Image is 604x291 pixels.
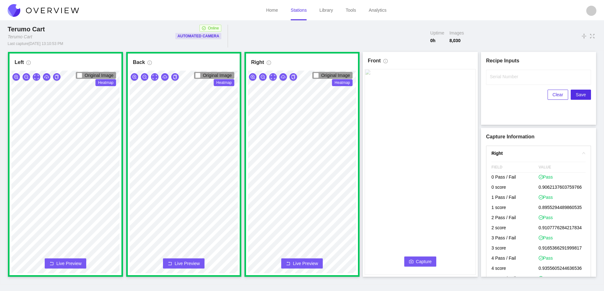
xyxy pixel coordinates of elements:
p: Automated Camera [178,33,219,39]
span: info-circle [267,60,271,67]
span: Clear [553,91,563,98]
p: 3 score [491,244,539,254]
p: 0.9107776284217834 [539,223,586,233]
button: Save [571,90,591,100]
button: rollbackLive Preview [163,258,205,269]
a: Library [319,8,333,13]
span: cloud-download [44,75,49,80]
span: Save [576,91,586,98]
span: Heatmap [332,79,353,86]
h1: Front [368,57,381,65]
span: info-circle [147,60,152,67]
a: Analytics [369,8,386,13]
button: cloud-download [43,73,50,81]
div: Terumo Cart [8,25,47,34]
span: rollback [286,261,290,266]
button: zoom-out [23,73,30,81]
p: 0.9062137603759766 [539,183,586,193]
span: rollback [168,261,172,266]
button: expand [269,73,277,81]
span: check-circle [539,276,543,281]
span: check-circle [539,256,543,260]
h4: Right [491,150,578,157]
button: expand [151,73,159,81]
div: rightRight [486,146,591,161]
span: Pass [539,214,553,221]
span: copy [291,75,296,80]
div: Last capture [DATE] 13:10:53 PM [8,41,63,46]
span: Pass [539,255,553,261]
h1: Right [251,59,264,66]
a: Tools [346,8,356,13]
button: rollbackLive Preview [45,258,86,269]
span: zoom-out [142,75,147,80]
span: cloud-download [281,75,285,80]
span: check-circle [539,215,543,220]
span: 0 h [430,37,444,44]
span: rollback [49,261,54,266]
button: rollbackLive Preview [281,258,323,269]
button: cloud-download [161,73,169,81]
span: Live Preview [175,260,200,267]
span: info-circle [383,59,388,66]
span: check-circle [539,195,543,199]
span: cloud-download [163,75,167,80]
span: Pass [539,275,553,282]
span: Terumo Cart [8,26,45,33]
p: 2 score [491,223,539,233]
span: Pass [539,194,553,200]
span: zoom-in [14,75,18,80]
span: info-circle [26,60,31,67]
img: Overview [8,4,79,17]
a: Stations [291,8,307,13]
span: Original Image [85,73,114,78]
button: zoom-out [141,73,148,81]
span: right [582,151,586,155]
h1: Recipe Inputs [486,57,591,65]
span: camera [409,259,413,264]
span: check-circle [539,236,543,240]
span: Original Image [203,73,232,78]
p: 0.9165366291999817 [539,244,586,254]
span: Uptime [430,30,444,36]
p: 0 Pass / Fail [491,173,539,183]
p: 0.8955294489860535 [539,203,586,213]
a: Home [266,8,278,13]
span: copy [173,75,177,80]
button: zoom-out [259,73,267,81]
span: copy [55,75,59,80]
span: Heatmap [214,79,234,86]
span: expand [34,75,39,80]
p: 0 score [491,183,539,193]
button: cameraCapture [404,256,437,267]
span: Pass [539,235,553,241]
p: 4 Pass / Fail [491,254,539,264]
span: Pass [539,174,553,180]
span: expand [271,75,275,80]
p: 4 score [491,264,539,274]
span: zoom-in [132,75,137,80]
span: check-circle [202,26,206,30]
p: 2 Pass / Fail [491,213,539,223]
h1: Back [133,59,145,66]
span: Heatmap [95,79,116,86]
button: cloud-download [279,73,287,81]
p: 0.9355605244636536 [539,264,586,274]
span: fullscreen [589,33,595,40]
button: Clear [548,90,568,100]
button: zoom-in [131,73,138,81]
button: copy [53,73,61,81]
p: 1 Pass / Fail [491,193,539,203]
p: 1 score [491,203,539,213]
span: vertical-align-middle [581,32,587,40]
span: zoom-in [250,75,255,80]
span: zoom-out [24,75,29,80]
button: copy [289,73,297,81]
span: 8,030 [449,37,464,44]
button: zoom-in [249,73,257,81]
span: Images [449,30,464,36]
button: zoom-in [12,73,20,81]
span: VALUE [539,162,586,172]
p: 5 Pass / Fail [491,274,539,284]
label: Serial Number [490,73,518,80]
